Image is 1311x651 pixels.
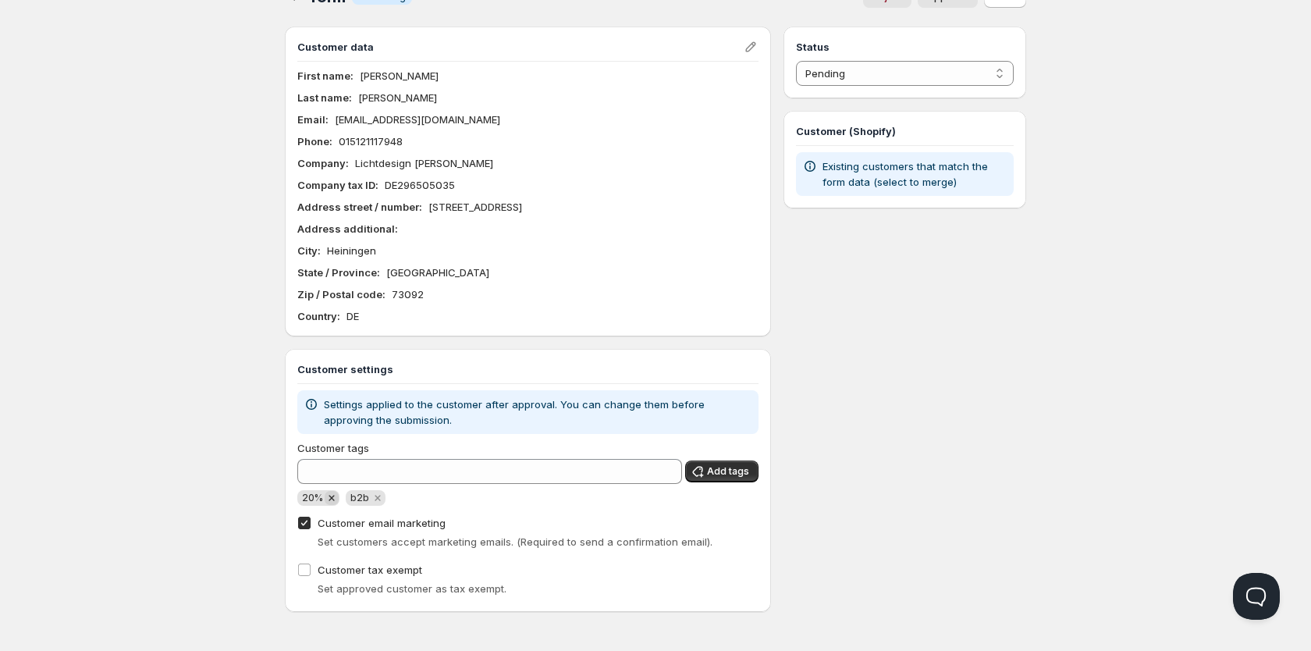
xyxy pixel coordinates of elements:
p: DE [346,308,359,324]
p: 73092 [392,286,424,302]
b: Phone : [297,135,332,148]
h3: Customer settings [297,361,759,377]
button: Edit [740,36,762,58]
button: Remove 20% [325,491,339,505]
p: Lichtdesign [PERSON_NAME] [355,155,493,171]
span: Customer tags [297,442,369,454]
p: [EMAIL_ADDRESS][DOMAIN_NAME] [335,112,500,127]
span: Add tags [707,465,749,478]
button: Remove b2b [371,491,385,505]
p: [PERSON_NAME] [360,68,439,84]
b: Company : [297,157,349,169]
b: State / Province : [297,266,380,279]
span: Customer email marketing [318,517,446,529]
h3: Customer data [297,39,743,55]
span: Customer tax exempt [318,564,422,576]
p: [GEOGRAPHIC_DATA] [386,265,489,280]
span: b2b [350,492,369,503]
b: Zip / Postal code : [297,288,385,301]
b: Country : [297,310,340,322]
p: DE296505035 [385,177,455,193]
b: Last name : [297,91,352,104]
p: [STREET_ADDRESS] [428,199,522,215]
p: Existing customers that match the form data (select to merge) [822,158,1007,190]
p: Settings applied to the customer after approval. You can change them before approving the submiss... [324,397,752,428]
iframe: Help Scout Beacon - Open [1233,573,1280,620]
p: Heiningen [327,243,376,258]
h3: Customer (Shopify) [796,123,1014,139]
p: [PERSON_NAME] [358,90,437,105]
button: Add tags [685,461,759,482]
b: Address street / number : [297,201,422,213]
b: Address additional : [297,222,398,235]
p: 015121117948 [339,133,403,149]
span: Set customers accept marketing emails. (Required to send a confirmation email). [318,535,712,548]
b: First name : [297,69,354,82]
b: City : [297,244,321,257]
span: Set approved customer as tax exempt. [318,582,506,595]
h3: Status [796,39,1014,55]
span: 20% [302,492,323,503]
b: Email : [297,113,329,126]
b: Company tax ID : [297,179,378,191]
